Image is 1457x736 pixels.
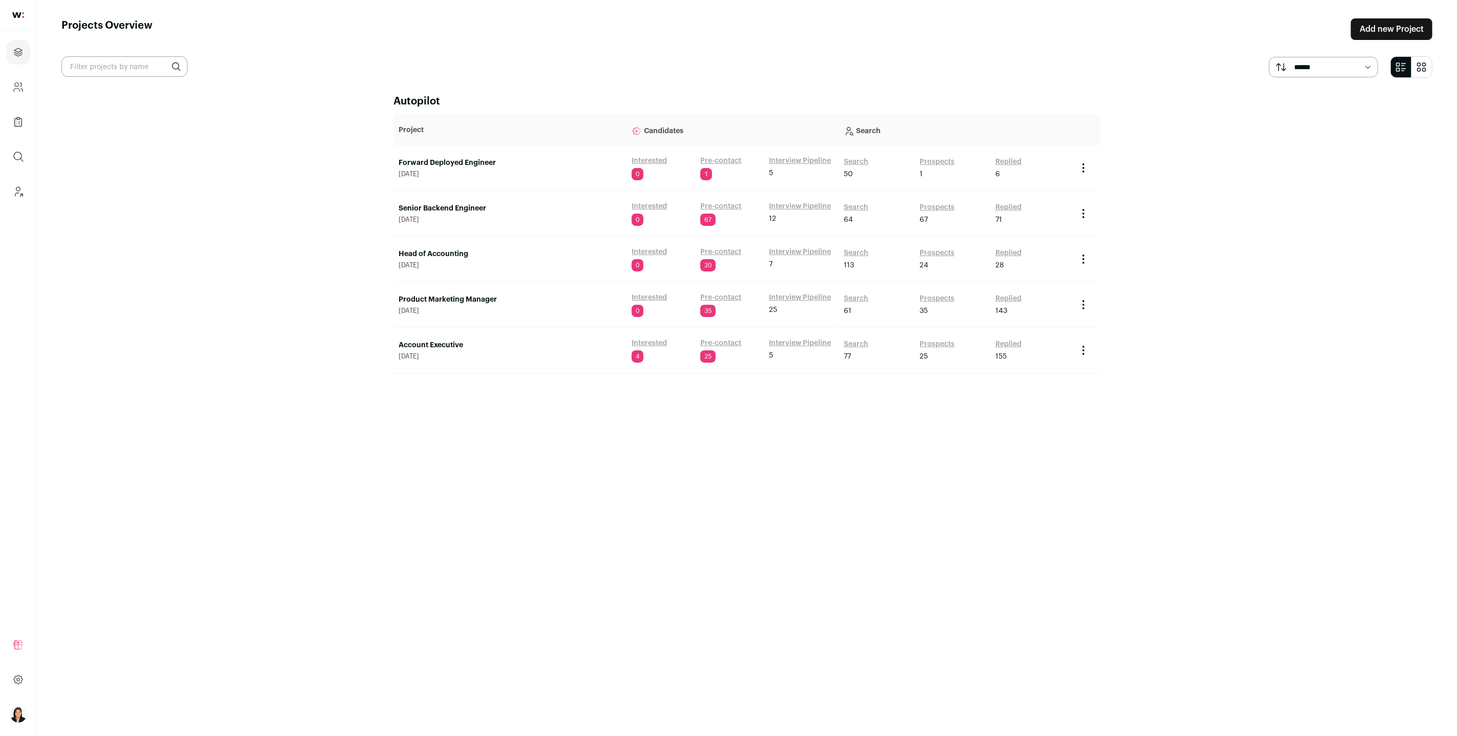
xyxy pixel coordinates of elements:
span: 61 [844,306,851,316]
span: [DATE] [399,216,621,224]
a: Senior Backend Engineer [399,203,621,214]
a: Company and ATS Settings [6,75,30,99]
span: 113 [844,260,854,270]
a: Product Marketing Manager [399,295,621,305]
a: Search [844,248,868,258]
span: 20 [700,259,716,271]
a: Prospects [920,202,954,213]
a: Replied [995,339,1022,349]
span: 0 [632,168,643,180]
a: Search [844,293,868,304]
span: [DATE] [399,261,621,269]
span: 12 [769,214,776,224]
a: Prospects [920,248,954,258]
span: 28 [995,260,1004,270]
span: 64 [844,215,853,225]
button: Project Actions [1077,253,1090,265]
span: [DATE] [399,170,621,178]
a: Company Lists [6,110,30,134]
span: 5 [769,350,773,361]
span: 4 [632,350,643,363]
button: Open dropdown [10,706,27,723]
a: Interested [632,201,667,212]
span: [DATE] [399,352,621,361]
span: [DATE] [399,307,621,315]
span: 143 [995,306,1007,316]
span: 67 [920,215,928,225]
a: Search [844,202,868,213]
span: 24 [920,260,928,270]
a: Search [844,157,868,167]
span: 77 [844,351,851,362]
a: Forward Deployed Engineer [399,158,621,168]
a: Add new Project [1351,18,1432,40]
a: Interview Pipeline [769,201,831,212]
span: 67 [700,214,716,226]
a: Prospects [920,157,954,167]
a: Prospects [920,293,954,304]
span: 0 [632,305,643,317]
a: Pre-contact [700,156,741,166]
span: 155 [995,351,1007,362]
span: 25 [920,351,928,362]
span: 35 [700,305,716,317]
a: Interested [632,338,667,348]
span: 35 [920,306,928,316]
a: Projects [6,40,30,65]
span: 1 [920,169,923,179]
span: 7 [769,259,773,269]
input: Filter projects by name [61,56,188,77]
a: Pre-contact [700,201,741,212]
span: 0 [632,214,643,226]
a: Interview Pipeline [769,247,831,257]
a: Account Executive [399,340,621,350]
a: Replied [995,293,1022,304]
a: Replied [995,202,1022,213]
a: Replied [995,157,1022,167]
span: 6 [995,169,1000,179]
span: 71 [995,215,1002,225]
a: Search [844,339,868,349]
img: 13709957-medium_jpg [10,706,27,723]
a: Interested [632,292,667,303]
span: 0 [632,259,643,271]
span: 50 [844,169,853,179]
a: Pre-contact [700,247,741,257]
button: Project Actions [1077,299,1090,311]
h2: Autopilot [393,94,1100,109]
button: Project Actions [1077,162,1090,174]
a: Interview Pipeline [769,156,831,166]
p: Candidates [632,120,834,140]
h1: Projects Overview [61,18,153,40]
span: 1 [700,168,712,180]
span: 25 [769,305,777,315]
a: Interested [632,247,667,257]
span: 5 [769,168,773,178]
a: Pre-contact [700,292,741,303]
a: Pre-contact [700,338,741,348]
a: Leads (Backoffice) [6,179,30,204]
a: Interested [632,156,667,166]
a: Interview Pipeline [769,338,831,348]
span: 25 [700,350,716,363]
p: Search [844,120,1067,140]
a: Interview Pipeline [769,292,831,303]
button: Project Actions [1077,207,1090,220]
p: Project [399,125,621,135]
a: Replied [995,248,1022,258]
img: wellfound-shorthand-0d5821cbd27db2630d0214b213865d53afaa358527fdda9d0ea32b1df1b89c2c.svg [12,12,24,18]
a: Prospects [920,339,954,349]
a: Head of Accounting [399,249,621,259]
button: Project Actions [1077,344,1090,356]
